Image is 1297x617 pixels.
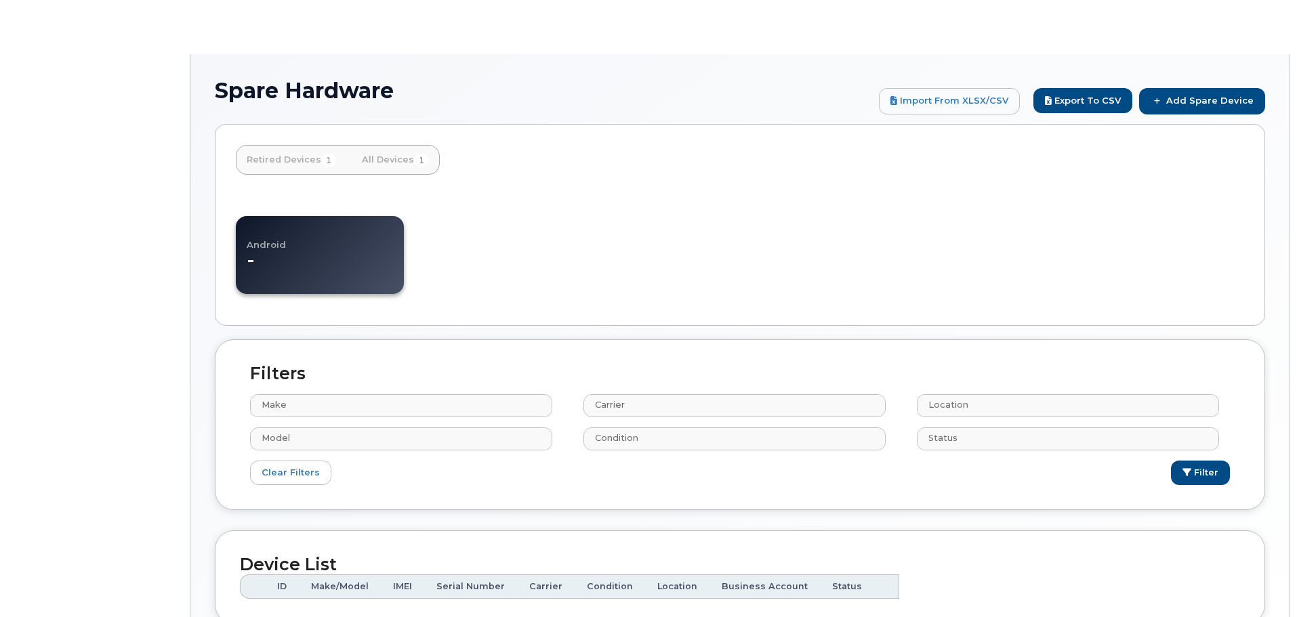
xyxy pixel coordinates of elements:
h2: Filters [240,364,1240,383]
th: Serial Number [424,574,517,599]
h4: Android [247,226,404,249]
h1: Spare Hardware [215,79,872,102]
th: Carrier [517,574,575,599]
span: 1 [321,154,336,167]
a: Add Spare Device [1139,88,1265,114]
th: Business Account [709,574,820,599]
th: Make/Model [299,574,381,599]
a: Clear Filters [250,461,331,486]
th: Status [820,574,874,599]
dd: - [247,249,404,284]
button: Filter [1171,461,1230,486]
span: 1 [414,154,429,167]
th: Condition [575,574,645,599]
a: Import from XLSX/CSV [879,88,1020,114]
a: Retired Devices1 [236,145,347,175]
h2: Device List [240,555,1240,574]
th: ID [265,574,299,599]
button: Export to CSV [1033,88,1132,113]
th: IMEI [381,574,424,599]
th: Location [645,574,709,599]
a: All Devices1 [351,145,440,175]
